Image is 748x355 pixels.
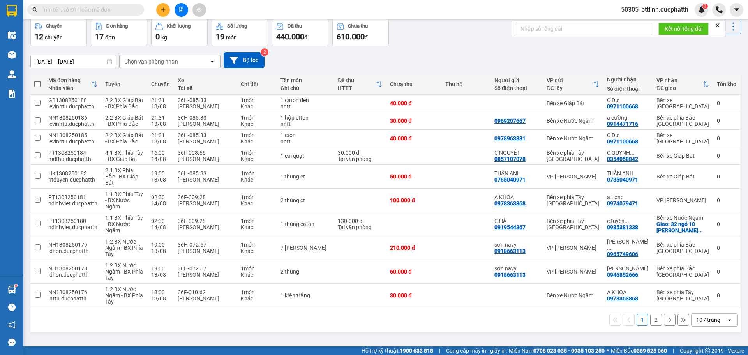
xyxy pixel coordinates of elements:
div: Tại văn phòng [338,224,382,230]
div: HTTT [338,85,376,91]
span: 1.2 BX Nước Ngầm - BX Phía Tây [105,262,143,281]
div: HK1308250183 [48,170,97,177]
div: 36H-072.57 [178,265,233,272]
span: close [715,23,720,28]
div: 1 món [241,194,273,200]
span: ... [698,227,703,233]
button: Bộ lọc [224,52,265,68]
div: Bến xe Nước Ngầm [547,292,599,298]
div: Số điện thoại [607,86,649,92]
span: question-circle [8,304,16,311]
div: ANH SỸ [607,265,649,272]
div: VP [PERSON_NAME] [547,173,599,180]
span: 440.000 [276,32,304,41]
button: caret-down [730,3,743,17]
div: Tại văn phòng [338,156,382,162]
div: Khác [241,138,273,145]
input: Nhập số tổng đài [516,23,652,35]
div: Bến xe Nước Ngầm [547,135,599,141]
div: a Long [607,194,649,200]
sup: 2 [261,48,268,56]
div: 13/08 [151,138,170,145]
div: 0857107078 [494,156,526,162]
div: TUẤN ANH [607,170,649,177]
div: 1 kiện trắng [280,292,330,298]
div: [PERSON_NAME] [178,138,233,145]
div: 36H-072.57 [178,242,233,248]
button: Khối lượng0kg [151,18,208,46]
div: 18:00 [151,289,170,295]
div: Tuyến [105,81,143,87]
div: [PERSON_NAME] [178,224,233,230]
div: 0919544367 [494,224,526,230]
div: 1 caton đen [280,97,330,103]
button: Đơn hàng17đơn [91,18,147,46]
div: Người gửi [494,77,539,83]
span: aim [196,7,202,12]
div: [PERSON_NAME] [178,121,233,127]
div: Chuyến [46,23,62,29]
div: levinhtu.ducphatth [48,138,97,145]
span: notification [8,321,16,329]
div: 0971100668 [607,103,638,110]
div: 0918663113 [494,272,526,278]
div: VP nhận [656,77,703,83]
img: warehouse-icon [8,31,16,39]
div: 1 cton [280,132,330,138]
div: 36H-085.33 [178,132,233,138]
img: icon-new-feature [698,6,705,13]
div: [PERSON_NAME] [178,295,233,302]
div: [PERSON_NAME] [178,103,233,110]
sup: 1 [702,4,708,9]
span: 610.000 [337,32,365,41]
div: Nhân viên [48,85,91,91]
div: 30.000 đ [390,292,438,298]
span: 2.2 BX Giáp Bát - BX Phía Bắc [105,132,143,145]
div: 1 món [241,170,273,177]
div: TUẤN ANH [494,170,539,177]
div: Chuyến [151,81,170,87]
span: ... [607,245,612,251]
div: VP [PERSON_NAME] [547,268,599,275]
div: VP [PERSON_NAME] [547,245,599,251]
span: 1.1 BX Phía Tây - BX Nước Ngầm [105,191,143,210]
div: Đã thu [288,23,302,29]
div: NN1308250186 [48,115,97,121]
span: ⚪️ [607,349,609,352]
div: ĐC lấy [547,85,593,91]
div: 60.000 đ [390,268,438,275]
div: Đơn hàng [106,23,128,29]
div: 13/08 [151,272,170,278]
div: sơn navy [494,242,539,248]
span: 4.1 BX Phía Tây - BX Giáp Bát [105,150,143,162]
div: Số lượng [227,23,247,29]
div: 13/08 [151,177,170,183]
div: Khối lượng [167,23,191,29]
div: Bến xe Giáp Bát [656,153,709,159]
div: 0918663113 [494,248,526,254]
th: Toggle SortBy [334,74,386,95]
img: warehouse-icon [8,286,16,294]
span: ... [630,150,635,156]
div: ldhon.ducphatth [48,248,97,254]
div: A KHOA [607,289,649,295]
div: Khác [241,103,273,110]
div: NN1308250185 [48,132,97,138]
div: Bến xe phía Bắc [GEOGRAPHIC_DATA] [656,115,709,127]
div: Giao: 32 ngỏ 10 nguyễn văn huyên cấu giấy hà nội [656,221,709,233]
div: Tồn kho [717,81,736,87]
span: đ [304,34,307,41]
div: 16:00 [151,150,170,156]
button: Kết nối tổng đài [658,23,709,35]
div: 19:00 [151,265,170,272]
div: GB1308250188 [48,97,97,103]
div: Bến xe phía Tây [GEOGRAPHIC_DATA] [547,150,599,162]
th: Toggle SortBy [44,74,101,95]
div: Bến xe Giáp Bát [547,100,599,106]
span: Miền Nam [509,346,605,355]
button: Đã thu440.000đ [272,18,328,46]
div: levinhtu.ducphatth [48,103,97,110]
div: Mã đơn hàng [48,77,91,83]
div: 21:31 [151,115,170,121]
span: file-add [178,7,184,12]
